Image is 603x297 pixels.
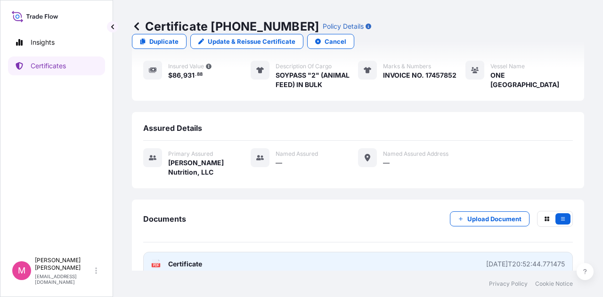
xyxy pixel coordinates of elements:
button: Cancel [307,34,354,49]
a: Privacy Policy [489,280,528,288]
p: Duplicate [149,37,179,46]
span: 86 [172,72,181,79]
p: Certificates [31,61,66,71]
p: Upload Document [467,214,522,224]
span: INVOICE NO. 17457852 [383,71,456,80]
span: , [181,72,183,79]
p: [PERSON_NAME] [PERSON_NAME] [35,257,93,272]
span: Named Assured [276,150,318,158]
button: Upload Document [450,211,530,226]
p: Certificate [PHONE_NUMBER] [132,19,319,34]
span: . [195,73,196,76]
div: [DATE]T20:52:44.771475 [486,259,565,269]
span: Certificate [168,259,202,269]
p: [EMAIL_ADDRESS][DOMAIN_NAME] [35,273,93,285]
span: $ [168,72,172,79]
span: SOYPASS "2" (ANIMAL FEED) IN BULK [276,71,358,89]
a: Insights [8,33,105,52]
span: — [276,158,282,168]
span: Primary assured [168,150,213,158]
p: Insights [31,38,55,47]
a: Duplicate [132,34,187,49]
span: Documents [143,214,186,224]
span: 931 [183,72,195,79]
span: ONE [GEOGRAPHIC_DATA] [490,71,573,89]
span: Named Assured Address [383,150,448,158]
span: 88 [197,73,203,76]
p: Policy Details [323,22,364,31]
p: Update & Reissue Certificate [208,37,295,46]
a: Certificates [8,56,105,75]
span: [PERSON_NAME] Nutrition, LLC [168,158,251,177]
span: M [18,266,25,275]
a: Update & Reissue Certificate [190,34,303,49]
span: — [383,158,390,168]
a: PDFCertificate[DATE]T20:52:44.771475 [143,252,573,276]
p: Cancel [325,37,346,46]
a: Cookie Notice [535,280,573,288]
span: Assured Details [143,123,202,133]
text: PDF [153,264,159,267]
